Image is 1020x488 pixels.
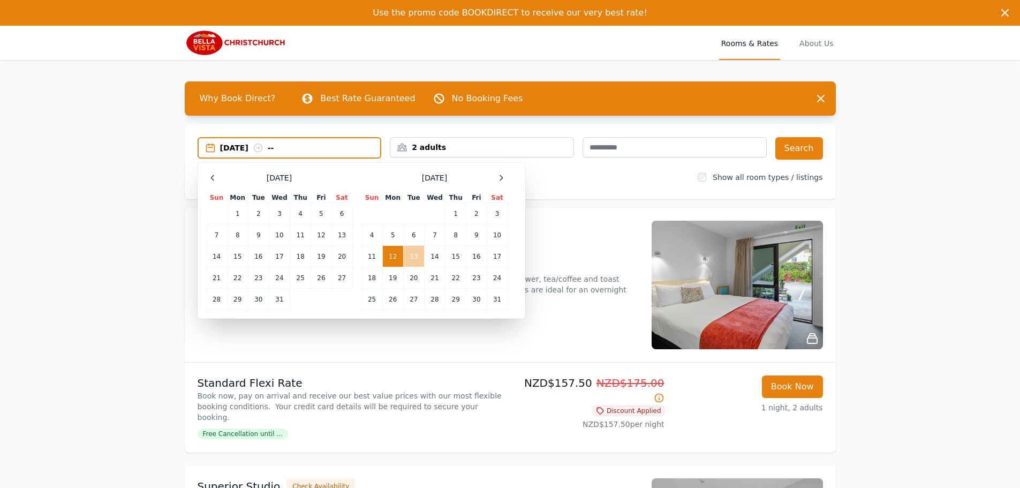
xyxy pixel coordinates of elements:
[331,203,352,224] td: 6
[403,193,424,203] th: Tue
[593,406,664,416] span: Discount Applied
[390,142,573,153] div: 2 adults
[445,224,466,246] td: 8
[320,92,415,105] p: Best Rate Guaranteed
[361,193,382,203] th: Sun
[227,203,248,224] td: 1
[466,267,487,289] td: 23
[311,224,331,246] td: 12
[373,7,647,18] span: Use the promo code BOOKDIRECT to receive our very best rate!
[424,193,445,203] th: Wed
[331,224,352,246] td: 13
[424,246,445,267] td: 14
[290,193,311,203] th: Thu
[198,391,506,423] p: Book now, pay on arrival and receive our best value prices with our most flexible booking conditi...
[269,246,290,267] td: 17
[487,246,508,267] td: 17
[382,289,403,310] td: 26
[515,376,664,406] p: NZD$157.50
[382,246,403,267] td: 12
[248,289,269,310] td: 30
[248,203,269,224] td: 2
[487,289,508,310] td: 31
[248,193,269,203] th: Tue
[382,224,403,246] td: 5
[248,224,269,246] td: 9
[185,30,288,56] img: Bella Vista Christchurch
[269,193,290,203] th: Wed
[445,246,466,267] td: 15
[248,267,269,289] td: 23
[403,289,424,310] td: 27
[424,289,445,310] td: 28
[487,203,508,224] td: 3
[269,289,290,310] td: 31
[424,224,445,246] td: 7
[331,267,352,289] td: 27
[198,376,506,391] p: Standard Flexi Rate
[713,173,822,182] label: Show all room types / listings
[466,193,487,203] th: Fri
[762,376,823,398] button: Book Now
[403,224,424,246] td: 6
[797,26,835,60] a: About Us
[191,88,284,109] span: Why Book Direct?
[466,224,487,246] td: 9
[227,224,248,246] td: 8
[290,224,311,246] td: 11
[424,267,445,289] td: 21
[198,429,288,439] span: Free Cancellation until ...
[515,419,664,430] p: NZD$157.50 per night
[227,246,248,267] td: 15
[206,246,227,267] td: 14
[331,193,352,203] th: Sat
[269,203,290,224] td: 3
[206,289,227,310] td: 28
[382,193,403,203] th: Mon
[311,246,331,267] td: 19
[596,377,664,389] span: NZD$175.00
[382,267,403,289] td: 19
[206,267,227,289] td: 21
[719,26,780,60] a: Rooms & Rates
[445,193,466,203] th: Thu
[206,224,227,246] td: 7
[673,402,823,413] p: 1 night, 2 adults
[290,203,311,224] td: 4
[311,267,331,289] td: 26
[311,203,331,224] td: 5
[227,289,248,310] td: 29
[466,289,487,310] td: 30
[445,267,466,289] td: 22
[422,172,447,183] span: [DATE]
[227,267,248,289] td: 22
[311,193,331,203] th: Fri
[269,267,290,289] td: 24
[361,224,382,246] td: 4
[290,246,311,267] td: 18
[487,267,508,289] td: 24
[248,246,269,267] td: 16
[775,137,823,160] button: Search
[403,246,424,267] td: 13
[487,193,508,203] th: Sat
[466,203,487,224] td: 2
[361,289,382,310] td: 25
[445,203,466,224] td: 1
[269,224,290,246] td: 10
[331,246,352,267] td: 20
[206,193,227,203] th: Sun
[487,224,508,246] td: 10
[267,172,292,183] span: [DATE]
[403,267,424,289] td: 20
[361,267,382,289] td: 18
[452,92,523,105] p: No Booking Fees
[227,193,248,203] th: Mon
[290,267,311,289] td: 25
[466,246,487,267] td: 16
[445,289,466,310] td: 29
[220,142,381,153] div: [DATE] --
[361,246,382,267] td: 11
